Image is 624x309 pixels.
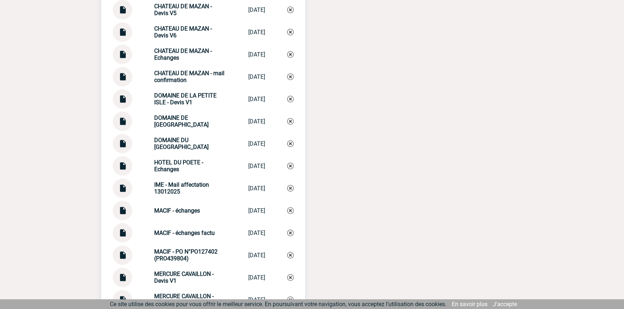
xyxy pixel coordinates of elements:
img: Supprimer [287,296,294,303]
img: Supprimer [287,118,294,124]
strong: CHATEAU DE MAZAN - Devis V6 [154,25,212,39]
strong: CHATEAU DE MAZAN - mail confirmation [154,70,224,83]
div: [DATE] [248,29,265,36]
img: Supprimer [287,96,294,102]
div: [DATE] [248,185,265,192]
strong: MACIF - PO N°PO127402 (PRO439804) [154,248,218,262]
strong: CHATEAU DE MAZAN - Devis V5 [154,3,212,17]
img: Supprimer [287,163,294,169]
img: Supprimer [287,207,294,214]
div: [DATE] [248,274,265,281]
img: Supprimer [287,140,294,147]
a: En savoir plus [452,301,487,308]
div: [DATE] [248,252,265,259]
strong: MACIF - échanges factu [154,230,215,236]
div: [DATE] [248,140,265,147]
strong: DOMAINE DE [GEOGRAPHIC_DATA] [154,114,209,128]
strong: MACIF - échanges [154,207,200,214]
img: Supprimer [287,6,294,13]
img: Supprimer [287,51,294,58]
div: [DATE] [248,73,265,80]
span: Ce site utilise des cookies pour vous offrir le meilleur service. En poursuivant votre navigation... [110,301,446,308]
strong: DOMAINE DE LA PETITE ISLE - Devis V1 [154,92,217,106]
div: [DATE] [248,230,265,236]
img: Supprimer [287,185,294,191]
strong: HOTEL DU POETE - Echanges [154,159,203,173]
strong: MERCURE CAVAILLON - Devis V2 [154,293,214,306]
a: J'accepte [493,301,517,308]
strong: IME - Mail affectation 13012025 [154,181,209,195]
div: [DATE] [248,163,265,169]
strong: DOMAINE DU [GEOGRAPHIC_DATA] [154,137,209,150]
img: Supprimer [287,274,294,281]
img: Supprimer [287,252,294,258]
strong: MERCURE CAVAILLON - Devis V1 [154,271,214,284]
img: Supprimer [287,73,294,80]
div: [DATE] [248,296,265,303]
strong: CHATEAU DE MAZAN - Echanges [154,47,212,61]
div: [DATE] [248,96,265,103]
div: [DATE] [248,51,265,58]
div: [DATE] [248,207,265,214]
img: Supprimer [287,230,294,236]
div: [DATE] [248,6,265,13]
div: [DATE] [248,118,265,125]
img: Supprimer [287,29,294,35]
